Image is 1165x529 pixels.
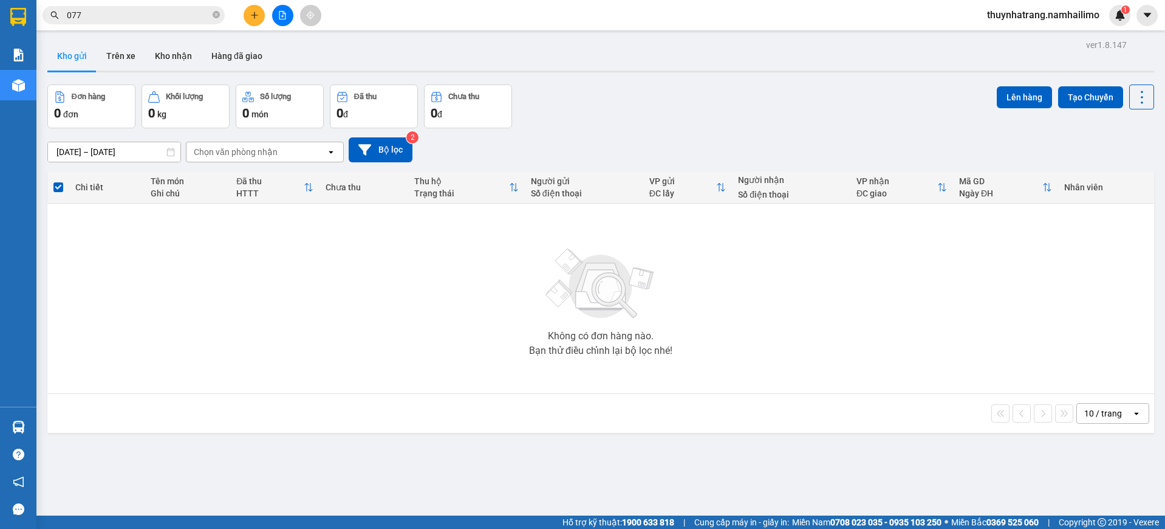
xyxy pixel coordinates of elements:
span: 0 [148,106,155,120]
div: Nhân viên [1064,182,1148,192]
span: question-circle [13,449,24,460]
th: Toggle SortBy [230,171,319,204]
span: thuynhatrang.namhailimo [977,7,1109,22]
span: | [1048,516,1050,529]
button: Khối lượng0kg [142,85,230,128]
input: Select a date range. [48,142,180,162]
div: Số điện thoại [531,188,637,198]
img: warehouse-icon [12,421,25,434]
button: Trên xe [97,41,145,71]
button: plus [244,5,265,26]
th: Toggle SortBy [953,171,1058,204]
span: message [13,503,24,515]
span: Cung cấp máy in - giấy in: [694,516,789,529]
div: Ngày ĐH [959,188,1042,198]
span: kg [157,109,166,119]
span: caret-down [1142,10,1153,21]
span: close-circle [213,11,220,18]
div: Số điện thoại [738,190,844,199]
span: | [683,516,685,529]
div: Đã thu [354,92,377,101]
div: ĐC giao [856,188,937,198]
button: Đơn hàng0đơn [47,85,135,128]
button: Kho nhận [145,41,202,71]
div: HTTT [236,188,304,198]
button: Lên hàng [997,86,1052,108]
div: VP gửi [649,176,716,186]
img: solution-icon [12,49,25,61]
div: Đã thu [236,176,304,186]
span: close-circle [213,10,220,21]
span: plus [250,11,259,19]
div: Khối lượng [166,92,203,101]
span: Miền Bắc [951,516,1039,529]
button: Chưa thu0đ [424,85,512,128]
button: aim [300,5,321,26]
span: Hỗ trợ kỹ thuật: [562,516,674,529]
span: 0 [337,106,343,120]
span: đơn [63,109,78,119]
img: svg+xml;base64,PHN2ZyBjbGFzcz0ibGlzdC1wbHVnX19zdmciIHhtbG5zPSJodHRwOi8vd3d3LnczLm9yZy8yMDAwL3N2Zy... [540,241,661,327]
svg: open [326,147,336,157]
div: Số lượng [260,92,291,101]
span: Miền Nam [792,516,941,529]
span: 0 [54,106,61,120]
sup: 2 [406,131,419,143]
button: Đã thu0đ [330,85,418,128]
div: Trạng thái [414,188,509,198]
span: aim [306,11,315,19]
span: đ [343,109,348,119]
input: Tìm tên, số ĐT hoặc mã đơn [67,9,210,22]
span: copyright [1098,518,1106,527]
div: ĐC lấy [649,188,716,198]
span: 0 [242,106,249,120]
div: Thu hộ [414,176,509,186]
span: ⚪️ [945,520,948,525]
span: đ [437,109,442,119]
button: Hàng đã giao [202,41,272,71]
div: Người gửi [531,176,637,186]
span: món [251,109,268,119]
div: Không có đơn hàng nào. [548,331,654,341]
div: Tên món [151,176,224,186]
div: Ghi chú [151,188,224,198]
th: Toggle SortBy [850,171,953,204]
div: 10 / trang [1084,407,1122,420]
button: caret-down [1136,5,1158,26]
strong: 0708 023 035 - 0935 103 250 [830,517,941,527]
svg: open [1132,409,1141,418]
button: Bộ lọc [349,137,412,162]
button: Tạo Chuyến [1058,86,1123,108]
button: Số lượng0món [236,85,324,128]
span: 1 [1123,5,1127,14]
span: notification [13,476,24,488]
div: Chưa thu [448,92,479,101]
img: warehouse-icon [12,79,25,92]
span: 0 [431,106,437,120]
div: Chưa thu [326,182,402,192]
div: ver 1.8.147 [1086,38,1127,52]
th: Toggle SortBy [643,171,732,204]
span: file-add [278,11,287,19]
div: Chọn văn phòng nhận [194,146,278,158]
button: file-add [272,5,293,26]
th: Toggle SortBy [408,171,525,204]
span: search [50,11,59,19]
div: Bạn thử điều chỉnh lại bộ lọc nhé! [529,346,672,356]
strong: 0369 525 060 [986,517,1039,527]
div: Chi tiết [75,182,138,192]
div: Đơn hàng [72,92,105,101]
button: Kho gửi [47,41,97,71]
strong: 1900 633 818 [622,517,674,527]
img: icon-new-feature [1115,10,1126,21]
div: VP nhận [856,176,937,186]
sup: 1 [1121,5,1130,14]
div: Người nhận [738,175,844,185]
img: logo-vxr [10,8,26,26]
div: Mã GD [959,176,1042,186]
